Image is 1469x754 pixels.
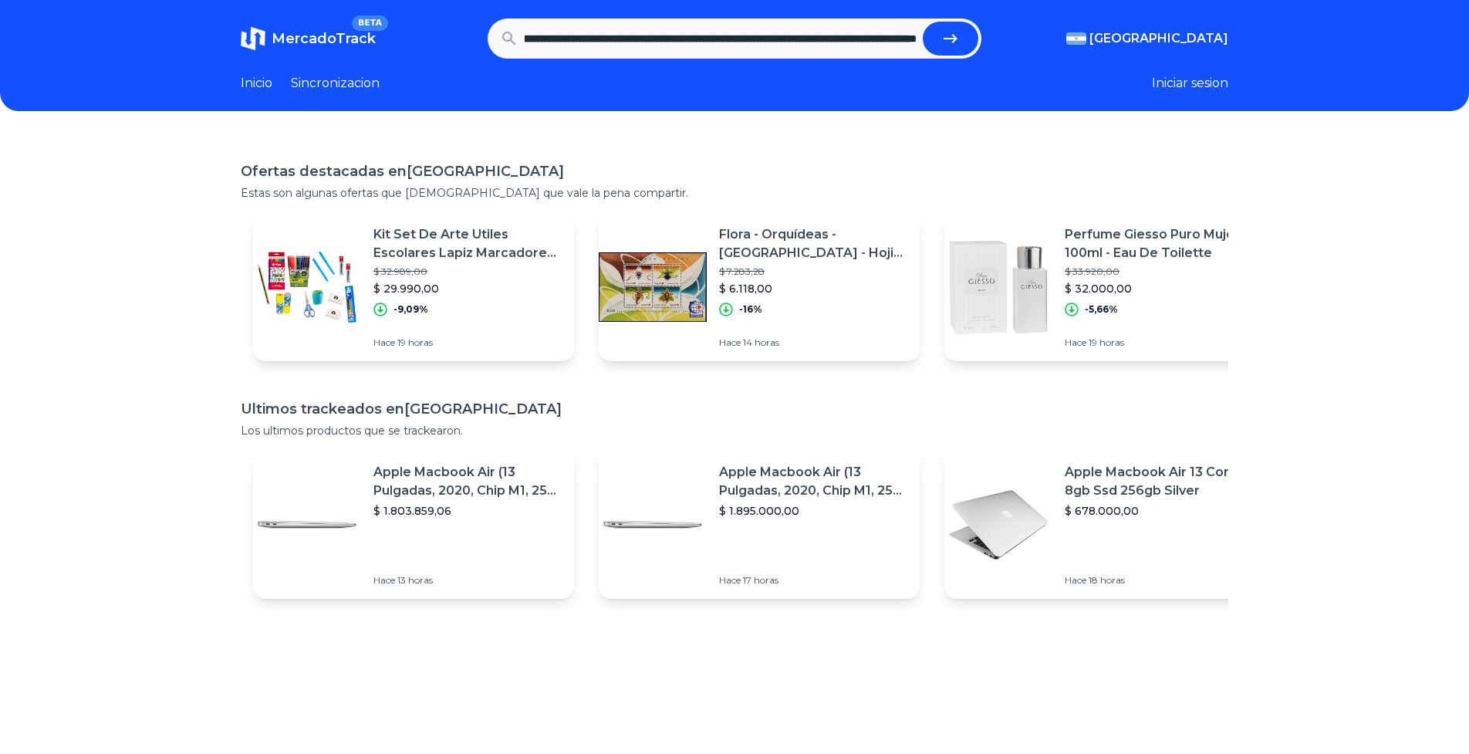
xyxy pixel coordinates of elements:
p: Perfume Giesso Puro Mujer X 100ml - Eau De Toilette [1065,225,1253,262]
p: Hace 17 horas [719,574,907,587]
p: -16% [739,303,762,316]
p: -5,66% [1085,303,1118,316]
p: Apple Macbook Air (13 Pulgadas, 2020, Chip M1, 256 Gb De Ssd, 8 Gb De Ram) - Plata [373,463,562,500]
p: $ 32.989,00 [373,265,562,278]
a: Sincronizacion [291,74,380,93]
p: $ 1.895.000,00 [719,503,907,519]
p: Hace 14 horas [719,336,907,349]
p: $ 1.803.859,06 [373,503,562,519]
p: Hace 18 horas [1065,574,1253,587]
a: Featured imageApple Macbook Air 13 Core I5 8gb Ssd 256gb Silver$ 678.000,00Hace 18 horas [944,451,1265,599]
h1: Ofertas destacadas en [GEOGRAPHIC_DATA] [241,161,1228,182]
a: Featured imageApple Macbook Air (13 Pulgadas, 2020, Chip M1, 256 Gb De Ssd, 8 Gb De Ram) - Plata$... [599,451,920,599]
p: Los ultimos productos que se trackearon. [241,423,1228,438]
p: -9,09% [393,303,428,316]
img: Argentina [1066,32,1086,45]
a: Featured imageApple Macbook Air (13 Pulgadas, 2020, Chip M1, 256 Gb De Ssd, 8 Gb De Ram) - Plata$... [253,451,574,599]
a: MercadoTrackBETA [241,26,376,51]
button: Iniciar sesion [1152,74,1228,93]
a: Inicio [241,74,272,93]
button: [GEOGRAPHIC_DATA] [1066,29,1228,48]
p: Apple Macbook Air (13 Pulgadas, 2020, Chip M1, 256 Gb De Ssd, 8 Gb De Ram) - Plata [719,463,907,500]
p: $ 32.000,00 [1065,281,1253,296]
span: [GEOGRAPHIC_DATA] [1089,29,1228,48]
p: Hace 19 horas [373,336,562,349]
p: Hace 19 horas [1065,336,1253,349]
p: Flora - Orquídeas - [GEOGRAPHIC_DATA] - Hojita Block Mint [719,225,907,262]
p: Hace 13 horas [373,574,562,587]
h1: Ultimos trackeados en [GEOGRAPHIC_DATA] [241,398,1228,420]
span: BETA [352,15,388,31]
img: Featured image [253,233,361,341]
p: Estas son algunas ofertas que [DEMOGRAPHIC_DATA] que vale la pena compartir. [241,185,1228,201]
p: $ 6.118,00 [719,281,907,296]
p: $ 29.990,00 [373,281,562,296]
p: Apple Macbook Air 13 Core I5 8gb Ssd 256gb Silver [1065,463,1253,500]
a: Featured imagePerfume Giesso Puro Mujer X 100ml - Eau De Toilette$ 33.920,00$ 32.000,00-5,66%Hace... [944,213,1265,361]
img: Featured image [944,471,1052,579]
a: Featured imageFlora - Orquídeas - [GEOGRAPHIC_DATA] - Hojita Block Mint$ 7.283,28$ 6.118,00-16%Ha... [599,213,920,361]
img: Featured image [599,233,707,341]
p: $ 7.283,28 [719,265,907,278]
img: MercadoTrack [241,26,265,51]
span: MercadoTrack [272,30,376,47]
a: Featured imageKit Set De Arte Utiles Escolares Lapiz Marcadores Dibujo Byp$ 32.989,00$ 29.990,00-... [253,213,574,361]
img: Featured image [253,471,361,579]
img: Featured image [944,233,1052,341]
p: Kit Set De Arte Utiles Escolares Lapiz Marcadores Dibujo Byp [373,225,562,262]
img: Featured image [599,471,707,579]
p: $ 678.000,00 [1065,503,1253,519]
p: $ 33.920,00 [1065,265,1253,278]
